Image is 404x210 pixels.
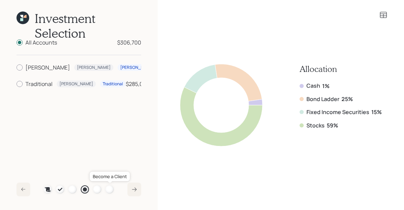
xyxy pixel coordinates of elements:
[306,95,339,103] label: Bond Ladder
[306,122,325,129] label: Stocks
[25,80,53,88] div: Traditional
[35,11,141,40] h1: Investment Selection
[327,122,338,129] b: 59%
[77,65,111,71] div: [PERSON_NAME]
[120,65,154,71] div: [PERSON_NAME]
[117,38,141,47] div: $306,700
[306,108,369,116] label: Fixed Income Securities
[300,64,382,74] h3: Allocation
[103,81,123,87] div: Traditional
[25,63,70,72] div: [PERSON_NAME]
[371,108,382,116] b: 15%
[126,80,150,88] div: $285,000
[25,38,57,47] div: All Accounts
[341,95,353,103] b: 25%
[59,81,93,87] div: [PERSON_NAME]
[306,82,320,89] label: Cash
[322,82,329,90] b: 1%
